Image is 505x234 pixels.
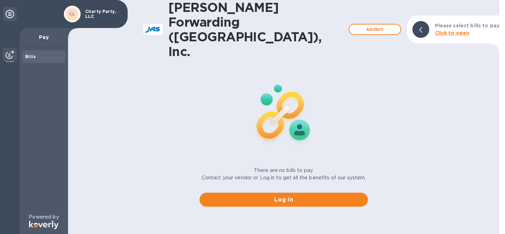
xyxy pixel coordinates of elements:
b: Please select bills to pay [435,23,499,28]
p: There are no bills to pay. Contact your vendor or Log in to get all the benefits of our system. [202,167,366,181]
p: Pay [25,34,62,41]
b: CL [69,11,75,16]
p: Powered by [29,213,59,221]
b: Click to open [435,30,470,36]
button: Log in [200,193,368,207]
span: Log in [205,195,362,204]
p: Charty Party, LLC [85,9,120,19]
b: Bills [25,54,36,59]
button: Addbill [349,24,401,35]
span: Add bill [355,25,395,34]
img: Logo [29,221,59,229]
